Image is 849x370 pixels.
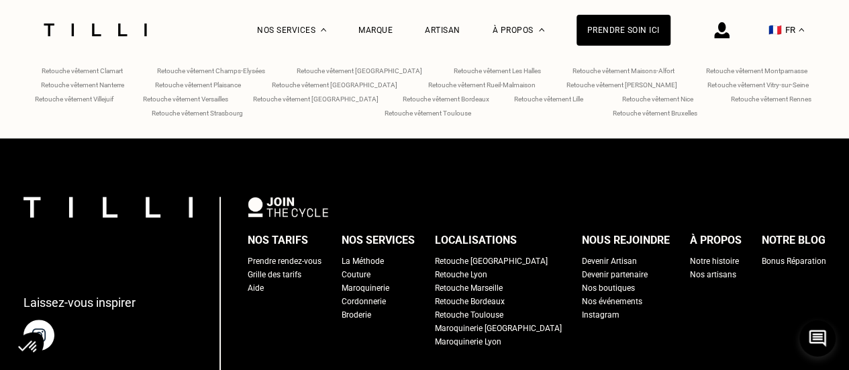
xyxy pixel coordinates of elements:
[613,104,697,118] a: Retouche vêtement Bruxelles
[435,295,505,308] a: Retouche Bordeaux
[731,90,811,104] a: Retouche vêtement Rennes
[157,67,265,75] span: Retouche vêtement Champs-Elysées
[155,81,241,89] span: Retouche vêtement Plaisance
[403,95,489,103] span: Retouche vêtement Bordeaux
[582,255,637,268] a: Devenir Artisan
[714,22,730,38] img: icône connexion
[248,255,321,268] a: Prendre rendez-vous
[428,81,536,89] span: Retouche vêtement Rueil-Malmaison
[342,255,384,268] a: La Méthode
[342,281,389,295] a: Maroquinerie
[425,26,460,35] a: Artisan
[435,281,503,295] div: Retouche Marseille
[143,90,228,104] a: Retouche vêtement Versailles
[454,62,541,76] a: Retouche vêtement Les Halles
[622,90,693,104] a: Retouche vêtement Nice
[42,62,123,76] a: Retouche vêtement Clamart
[566,81,677,89] span: Retouche vêtement [PERSON_NAME]
[435,230,517,250] div: Localisations
[23,197,193,218] img: logo Tilli
[248,268,301,281] a: Grille des tarifs
[454,67,541,75] span: Retouche vêtement Les Halles
[572,67,675,75] span: Retouche vêtement Maisons-Alfort
[435,308,503,322] a: Retouche Toulouse
[622,95,693,103] span: Retouche vêtement Nice
[272,76,397,90] a: Retouche vêtement [GEOGRAPHIC_DATA]
[35,95,113,103] span: Retouche vêtement Villejuif
[248,281,264,295] a: Aide
[35,90,113,104] a: Retouche vêtement Villejuif
[706,62,807,76] a: Retouche vêtement Montparnasse
[690,255,739,268] a: Notre histoire
[582,295,642,308] a: Nos événements
[385,109,471,117] span: Retouche vêtement Toulouse
[707,76,808,90] a: Retouche vêtement Vitry-sur-Seine
[41,81,124,89] span: Retouche vêtement Nanterre
[762,255,826,268] a: Bonus Réparation
[248,197,328,217] img: logo Join The Cycle
[435,335,501,349] div: Maroquinerie Lyon
[157,62,265,76] a: Retouche vêtement Champs-Elysées
[690,230,742,250] div: À propos
[41,76,124,90] a: Retouche vêtement Nanterre
[582,268,648,281] div: Devenir partenaire
[342,230,415,250] div: Nos services
[435,268,487,281] a: Retouche Lyon
[321,28,326,32] img: Menu déroulant
[707,81,808,89] span: Retouche vêtement Vitry-sur-Seine
[768,24,782,36] span: 🇫🇷
[539,28,544,32] img: Menu déroulant à propos
[582,281,635,295] a: Nos boutiques
[385,104,471,118] a: Retouche vêtement Toulouse
[428,76,536,90] a: Retouche vêtement Rueil-Malmaison
[762,230,826,250] div: Notre blog
[248,230,308,250] div: Nos tarifs
[342,268,370,281] a: Couture
[152,109,243,117] span: Retouche vêtement Strasbourg
[253,90,379,104] a: Retouche vêtement [GEOGRAPHIC_DATA]
[23,295,136,310] p: Laissez-vous inspirer
[582,230,670,250] div: Nous rejoindre
[514,95,583,103] span: Retouche vêtement Lille
[342,308,371,322] a: Broderie
[706,67,807,75] span: Retouche vêtement Montparnasse
[42,67,123,75] span: Retouche vêtement Clamart
[143,95,228,103] span: Retouche vêtement Versailles
[272,81,397,89] span: Retouche vêtement [GEOGRAPHIC_DATA]
[435,322,562,335] a: Maroquinerie [GEOGRAPHIC_DATA]
[342,295,386,308] a: Cordonnerie
[39,24,152,36] img: Logo du service de couturière Tilli
[731,95,811,103] span: Retouche vêtement Rennes
[358,26,393,35] a: Marque
[253,95,379,103] span: Retouche vêtement [GEOGRAPHIC_DATA]
[572,62,675,76] a: Retouche vêtement Maisons-Alfort
[577,15,670,46] a: Prendre soin ici
[435,255,548,268] a: Retouche [GEOGRAPHIC_DATA]
[582,308,619,322] a: Instagram
[799,28,804,32] img: menu déroulant
[690,268,736,281] a: Nos artisans
[403,90,489,104] a: Retouche vêtement Bordeaux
